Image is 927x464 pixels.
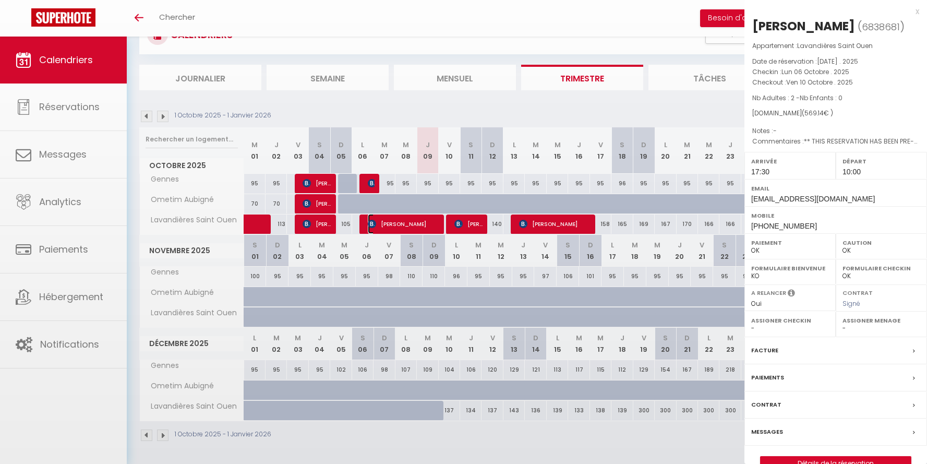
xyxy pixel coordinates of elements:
span: [DATE] . 2025 [817,57,858,66]
p: Notes : [752,126,919,136]
span: Nb Enfants : 0 [800,93,842,102]
span: Nb Adultes : 2 - [752,93,842,102]
p: Checkout : [752,77,919,88]
label: Assigner Checkin [751,315,829,326]
label: Caution [842,237,920,248]
span: [EMAIL_ADDRESS][DOMAIN_NAME] [751,195,875,203]
span: Ven 10 Octobre . 2025 [786,78,853,87]
p: Appartement : [752,41,919,51]
span: 10:00 [842,168,861,176]
label: Mobile [751,210,920,221]
label: Paiement [751,237,829,248]
i: Sélectionner OUI si vous souhaiter envoyer les séquences de messages post-checkout [788,289,795,300]
label: Formulaire Checkin [842,263,920,273]
p: Checkin : [752,67,919,77]
span: 17:30 [751,168,769,176]
label: Contrat [842,289,873,295]
label: Arrivée [751,156,829,166]
span: Signé [842,299,860,308]
p: Date de réservation : [752,56,919,67]
span: [PHONE_NUMBER] [751,222,817,230]
span: Lavandières Saint Ouen [797,41,873,50]
label: Paiements [751,372,784,383]
p: Commentaires : [752,136,919,147]
span: 6838681 [862,20,900,33]
div: [PERSON_NAME] [752,18,855,34]
label: Assigner Menage [842,315,920,326]
label: Messages [751,426,783,437]
label: Facture [751,345,778,356]
span: Lun 06 Octobre . 2025 [781,67,849,76]
label: Email [751,183,920,194]
label: Départ [842,156,920,166]
label: A relancer [751,289,786,298]
span: - [773,126,777,135]
label: Contrat [751,399,781,410]
label: Formulaire Bienvenue [751,263,829,273]
span: ( ) [858,19,905,34]
div: x [744,5,919,18]
div: [DOMAIN_NAME] [752,109,919,118]
span: ( € ) [802,109,833,117]
span: 569.14 [804,109,824,117]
